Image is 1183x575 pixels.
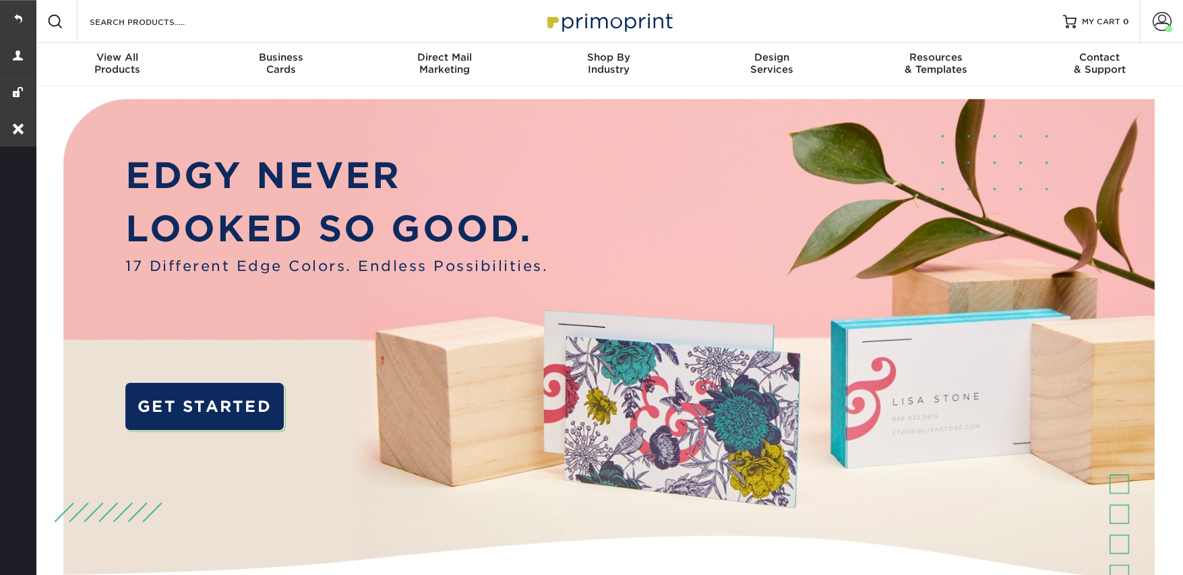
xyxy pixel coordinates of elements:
[854,51,1018,63] span: Resources
[690,51,854,75] div: Services
[125,149,548,202] p: EDGY NEVER
[526,51,690,75] div: Industry
[125,202,548,255] p: LOOKED SO GOOD.
[36,51,200,63] span: View All
[690,43,854,86] a: DesignServices
[1018,51,1182,75] div: & Support
[88,13,220,30] input: SEARCH PRODUCTS.....
[36,51,200,75] div: Products
[854,51,1018,75] div: & Templates
[541,7,676,36] img: Primoprint
[1123,17,1129,26] span: 0
[199,51,363,63] span: Business
[1082,16,1120,28] span: MY CART
[199,51,363,75] div: Cards
[363,51,526,75] div: Marketing
[199,43,363,86] a: BusinessCards
[125,383,283,429] a: GET STARTED
[690,51,854,63] span: Design
[363,43,526,86] a: Direct MailMarketing
[1018,43,1182,86] a: Contact& Support
[854,43,1018,86] a: Resources& Templates
[526,43,690,86] a: Shop ByIndustry
[1018,51,1182,63] span: Contact
[125,255,548,277] span: 17 Different Edge Colors. Endless Possibilities.
[526,51,690,63] span: Shop By
[36,43,200,86] a: View AllProducts
[363,51,526,63] span: Direct Mail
